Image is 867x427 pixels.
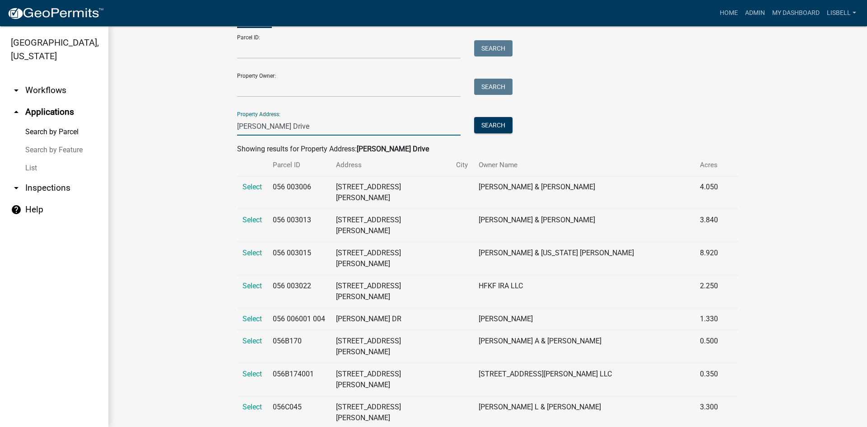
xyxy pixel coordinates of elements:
[331,176,450,209] td: [STREET_ADDRESS][PERSON_NAME]
[695,330,727,363] td: 0.500
[695,209,727,242] td: 3.840
[11,107,22,117] i: arrow_drop_up
[473,242,695,275] td: [PERSON_NAME] & [US_STATE] [PERSON_NAME]
[11,204,22,215] i: help
[331,242,450,275] td: [STREET_ADDRESS][PERSON_NAME]
[267,330,331,363] td: 056B170
[474,117,513,133] button: Search
[473,209,695,242] td: [PERSON_NAME] & [PERSON_NAME]
[331,275,450,308] td: [STREET_ADDRESS][PERSON_NAME]
[267,176,331,209] td: 056 003006
[331,330,450,363] td: [STREET_ADDRESS][PERSON_NAME]
[242,249,262,257] a: Select
[473,275,695,308] td: HFKF IRA LLC
[242,314,262,323] a: Select
[716,5,741,22] a: Home
[11,183,22,193] i: arrow_drop_down
[473,363,695,396] td: [STREET_ADDRESS][PERSON_NAME] LLC
[473,330,695,363] td: [PERSON_NAME] A & [PERSON_NAME]
[695,275,727,308] td: 2.250
[267,155,331,176] th: Parcel ID
[331,363,450,396] td: [STREET_ADDRESS][PERSON_NAME]
[267,275,331,308] td: 056 003022
[331,209,450,242] td: [STREET_ADDRESS][PERSON_NAME]
[823,5,860,22] a: lisbell
[473,155,695,176] th: Owner Name
[451,155,473,176] th: City
[242,370,262,378] a: Select
[741,5,769,22] a: Admin
[237,144,738,155] div: Showing results for Property Address:
[267,209,331,242] td: 056 003013
[695,155,727,176] th: Acres
[473,176,695,209] td: [PERSON_NAME] & [PERSON_NAME]
[473,308,695,330] td: [PERSON_NAME]
[242,216,262,224] a: Select
[242,337,262,345] a: Select
[695,363,727,396] td: 0.350
[474,40,513,56] button: Search
[769,5,823,22] a: My Dashboard
[695,176,727,209] td: 4.050
[695,242,727,275] td: 8.920
[331,155,450,176] th: Address
[331,308,450,330] td: [PERSON_NAME] DR
[11,85,22,96] i: arrow_drop_down
[242,183,262,191] a: Select
[695,308,727,330] td: 1.330
[357,145,429,153] strong: [PERSON_NAME] Drive
[267,363,331,396] td: 056B174001
[242,282,262,290] a: Select
[267,308,331,330] td: 056 006001 004
[474,79,513,95] button: Search
[242,403,262,411] a: Select
[267,242,331,275] td: 056 003015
